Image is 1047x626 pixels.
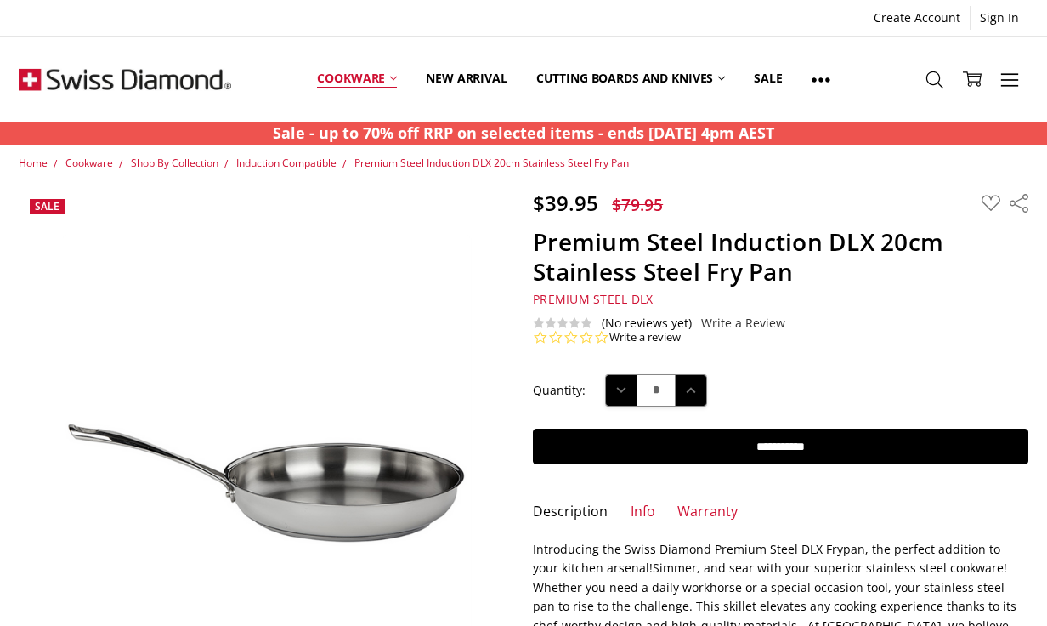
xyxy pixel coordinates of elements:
[701,316,785,330] a: Write a Review
[35,199,59,213] span: Sale
[411,41,521,117] a: New arrival
[273,122,774,143] strong: Sale - up to 70% off RRP on selected items - ends [DATE] 4pm AEST
[19,37,231,122] img: Free Shipping On Every Order
[631,503,655,522] a: Info
[236,156,337,170] a: Induction Compatible
[533,381,586,400] label: Quantity:
[797,41,845,117] a: Show All
[19,156,48,170] a: Home
[65,156,113,170] a: Cookware
[522,41,740,117] a: Cutting boards and knives
[533,227,1027,287] h1: Premium Steel Induction DLX 20cm Stainless Steel Fry Pan
[677,503,738,522] a: Warranty
[533,189,598,217] span: $39.95
[864,6,970,30] a: Create Account
[303,41,411,117] a: Cookware
[971,6,1028,30] a: Sign In
[354,156,629,170] a: Premium Steel Induction DLX 20cm Stainless Steel Fry Pan
[602,316,692,330] span: (No reviews yet)
[609,330,681,345] a: Write a review
[612,193,663,216] span: $79.95
[739,41,796,117] a: Sale
[131,156,218,170] a: Shop By Collection
[533,503,608,522] a: Description
[533,291,653,307] span: Premium Steel DLX
[533,541,1000,576] span: Introducing the Swiss Diamond Premium Steel DLX Frypan, the perfect addition to your kitchen arse...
